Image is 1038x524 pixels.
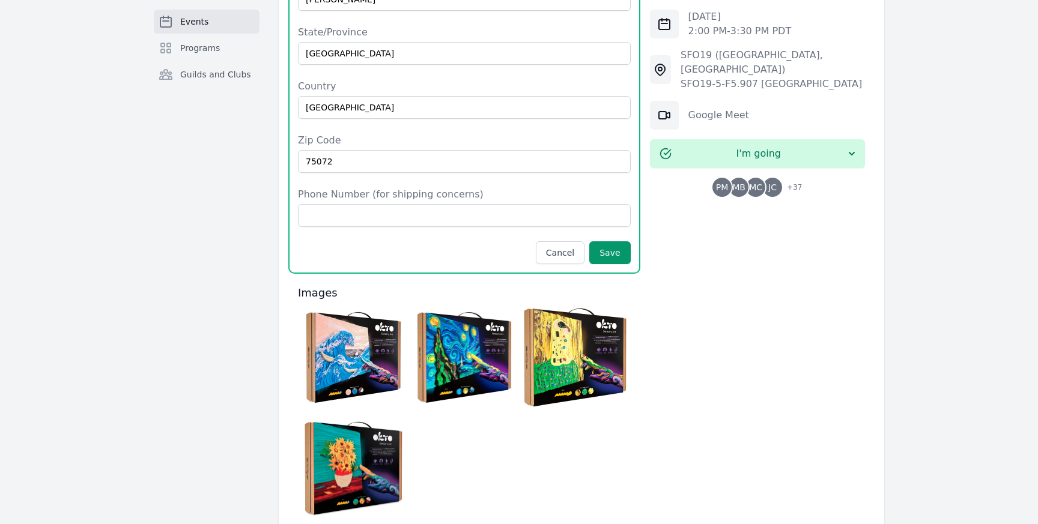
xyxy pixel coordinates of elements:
a: Google Meet [688,109,749,121]
label: State/Province [298,25,631,40]
span: PM [716,183,729,191]
span: I'm going [672,146,846,161]
button: I'm going [650,139,865,168]
label: Phone Number (for shipping concerns) [298,187,631,202]
a: Events [154,10,259,34]
nav: Sidebar [154,10,259,106]
span: Programs [180,42,220,54]
p: 2:00 PM - 3:30 PM PDT [688,24,792,38]
span: JC [768,183,777,191]
p: [DATE] [688,10,792,24]
img: 81mQHuKOr2L.jpg [412,305,517,410]
button: Save [589,241,630,264]
div: SFO19-5-F5.907 [GEOGRAPHIC_DATA] [681,77,865,91]
label: Country [298,79,631,94]
span: + 37 [780,180,802,197]
span: MC [749,183,762,191]
div: SFO19 ([GEOGRAPHIC_DATA], [GEOGRAPHIC_DATA]) [681,48,865,77]
span: Events [180,16,208,28]
a: Guilds and Clubs [154,62,259,86]
img: 33804-1070-1-4ww.jpg [301,416,406,521]
span: MB [732,183,745,191]
a: Programs [154,36,259,60]
img: 81sKqrW26UL.jpg [301,305,406,410]
label: Zip Code [298,133,631,148]
img: gOKT10006.jpg [523,305,628,410]
h3: Images [298,286,631,300]
span: Guilds and Clubs [180,68,251,80]
button: Cancel [536,241,584,264]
